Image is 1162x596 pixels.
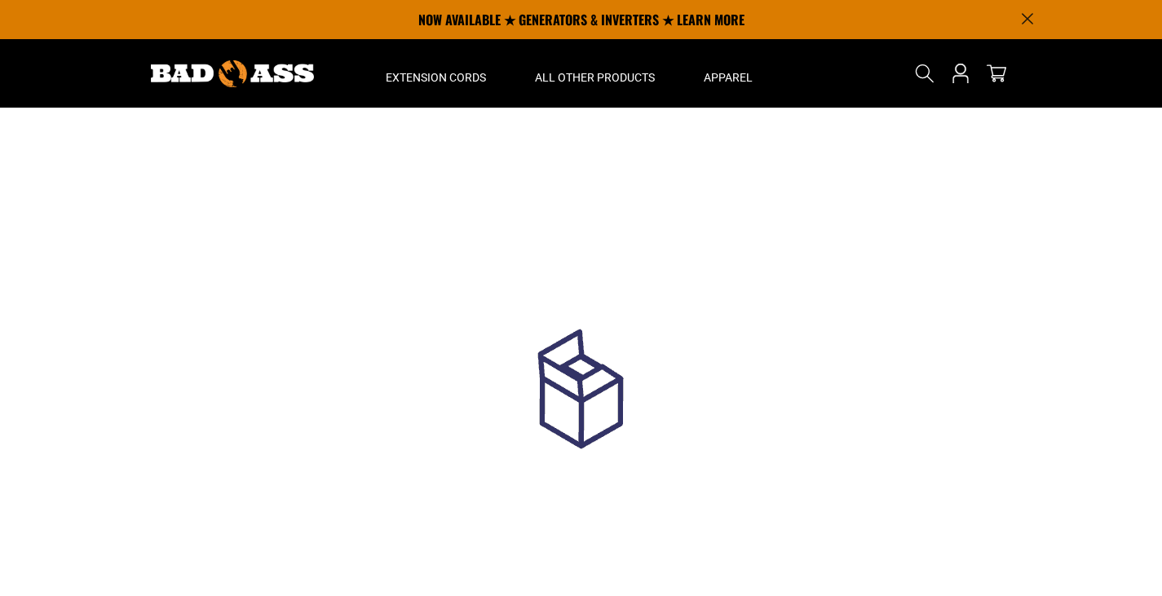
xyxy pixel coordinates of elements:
[912,60,938,86] summary: Search
[386,70,486,85] span: Extension Cords
[704,70,753,85] span: Apparel
[535,70,655,85] span: All Other Products
[361,39,510,108] summary: Extension Cords
[151,60,314,87] img: Bad Ass Extension Cords
[475,300,687,512] img: loadingGif.gif
[679,39,777,108] summary: Apparel
[510,39,679,108] summary: All Other Products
